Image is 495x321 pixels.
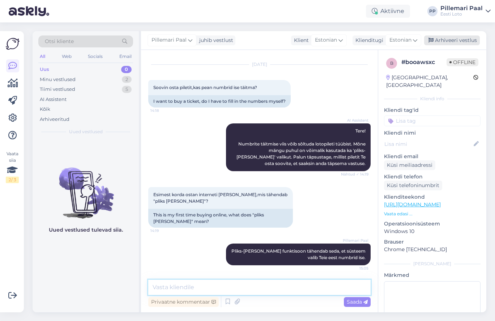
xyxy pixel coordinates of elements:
div: 5 [122,86,132,93]
div: Klienditugi [353,37,383,44]
a: [URL][DOMAIN_NAME] [384,201,441,208]
div: Küsi meiliaadressi [384,160,435,170]
span: Estonian [315,36,337,44]
p: Klienditeekond [384,193,481,201]
div: Klient [291,37,309,44]
div: Socials [86,52,104,61]
div: I want to buy a ticket, do I have to fill in the numbers myself? [148,95,291,107]
p: Kliendi telefon [384,173,481,181]
div: Küsi telefoninumbrit [384,181,442,190]
div: Aktiivne [366,5,410,18]
div: Tiimi vestlused [40,86,75,93]
img: Askly Logo [6,37,20,51]
span: 14:19 [150,228,178,233]
span: Offline [447,58,478,66]
span: Soovin osta piletit,kas pean numbrid ise täitma? [153,85,257,90]
div: Pillemari Paal [440,5,483,11]
p: Kliendi email [384,153,481,160]
span: Pillemari Paal [341,238,368,243]
div: Arhiveeri vestlus [424,35,480,45]
span: Otsi kliente [45,38,74,45]
span: Uued vestlused [69,128,103,135]
p: Kliendi tag'id [384,106,481,114]
div: AI Assistent [40,96,67,103]
input: Lisa nimi [384,140,472,148]
input: Lisa tag [384,115,481,126]
a: Pillemari PaalEesti Loto [440,5,491,17]
p: Märkmed [384,271,481,279]
div: Kõik [40,106,50,113]
div: Privaatne kommentaar [148,297,219,307]
span: Estonian [389,36,411,44]
div: [GEOGRAPHIC_DATA], [GEOGRAPHIC_DATA] [386,74,473,89]
span: b [390,60,393,66]
div: [PERSON_NAME] [384,261,481,267]
div: Eesti Loto [440,11,483,17]
div: Web [60,52,73,61]
div: # booawsxc [401,58,447,67]
span: 15:05 [341,266,368,271]
span: Esimest korda ostan interneti [PERSON_NAME],mis tähendab "pliks [PERSON_NAME]"? [153,192,289,204]
div: [DATE] [148,61,371,68]
div: Email [118,52,133,61]
img: No chats [33,155,139,220]
div: Arhiveeritud [40,116,69,123]
span: Saada [347,299,368,305]
div: This is my first time buying online, what does "pliks [PERSON_NAME]" mean? [148,209,293,228]
p: Vaata edasi ... [384,211,481,217]
div: Minu vestlused [40,76,76,83]
div: Kliendi info [384,96,481,102]
div: 0 [121,66,132,73]
p: Uued vestlused tulevad siia. [49,226,123,234]
div: All [38,52,47,61]
p: Chrome [TECHNICAL_ID] [384,246,481,253]
p: Windows 10 [384,228,481,235]
span: AI Assistent [341,118,368,123]
div: 2 [122,76,132,83]
div: Vaata siia [6,151,19,183]
p: Brauser [384,238,481,246]
div: juhib vestlust [196,37,233,44]
span: 14:18 [150,108,178,113]
span: Pillemari Paal [152,36,187,44]
p: Operatsioonisüsteem [384,220,481,228]
p: Kliendi nimi [384,129,481,137]
div: Uus [40,66,49,73]
span: Pliks-[PERSON_NAME] funktisoon tähendab seda, et süsteem valib Teie eest numbrid ise. [231,248,367,260]
div: PP [427,6,438,16]
span: Nähtud ✓ 14:19 [341,172,368,177]
div: 2 / 3 [6,177,19,183]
